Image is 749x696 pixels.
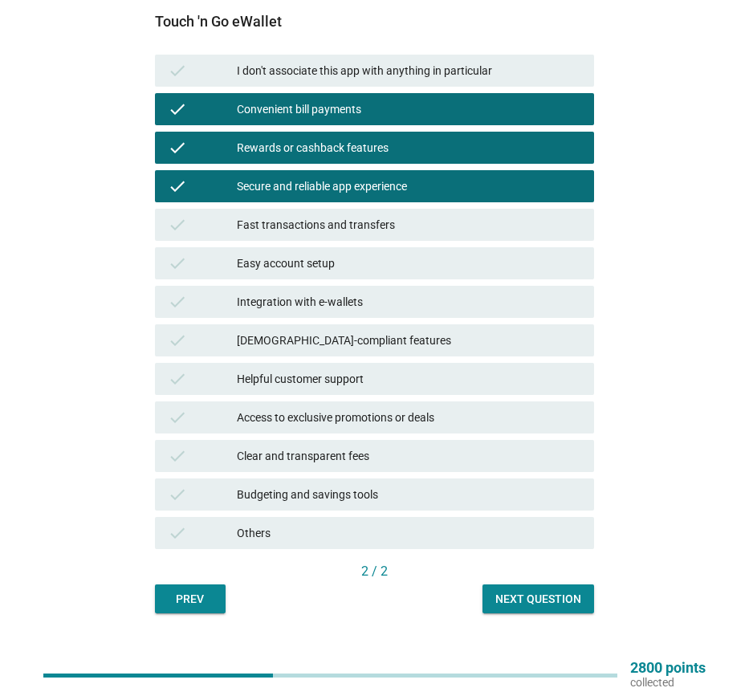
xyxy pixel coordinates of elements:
i: check [168,138,187,157]
div: Helpful customer support [237,369,581,389]
i: check [168,100,187,119]
div: Fast transactions and transfers [237,215,581,234]
div: Convenient bill payments [237,100,581,119]
div: 2 / 2 [155,562,594,581]
div: Budgeting and savings tools [237,485,581,504]
i: check [168,446,187,466]
i: check [168,408,187,427]
i: check [168,331,187,350]
div: Integration with e-wallets [237,292,581,311]
div: Rewards or cashback features [237,138,581,157]
button: Prev [155,584,226,613]
div: [DEMOGRAPHIC_DATA]-compliant features [237,331,581,350]
p: collected [630,675,706,690]
div: Secure and reliable app experience [237,177,581,196]
div: Next question [495,591,581,608]
i: check [168,254,187,273]
div: I don't associate this app with anything in particular [237,61,581,80]
i: check [168,215,187,234]
p: 2800 points [630,661,706,675]
div: Easy account setup [237,254,581,273]
i: check [168,523,187,543]
div: Prev [168,591,213,608]
i: check [168,292,187,311]
div: Others [237,523,581,543]
i: check [168,485,187,504]
i: check [168,369,187,389]
i: check [168,61,187,80]
i: check [168,177,187,196]
button: Next question [482,584,594,613]
div: Access to exclusive promotions or deals [237,408,581,427]
div: Touch 'n Go eWallet [155,10,594,32]
div: Clear and transparent fees [237,446,581,466]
